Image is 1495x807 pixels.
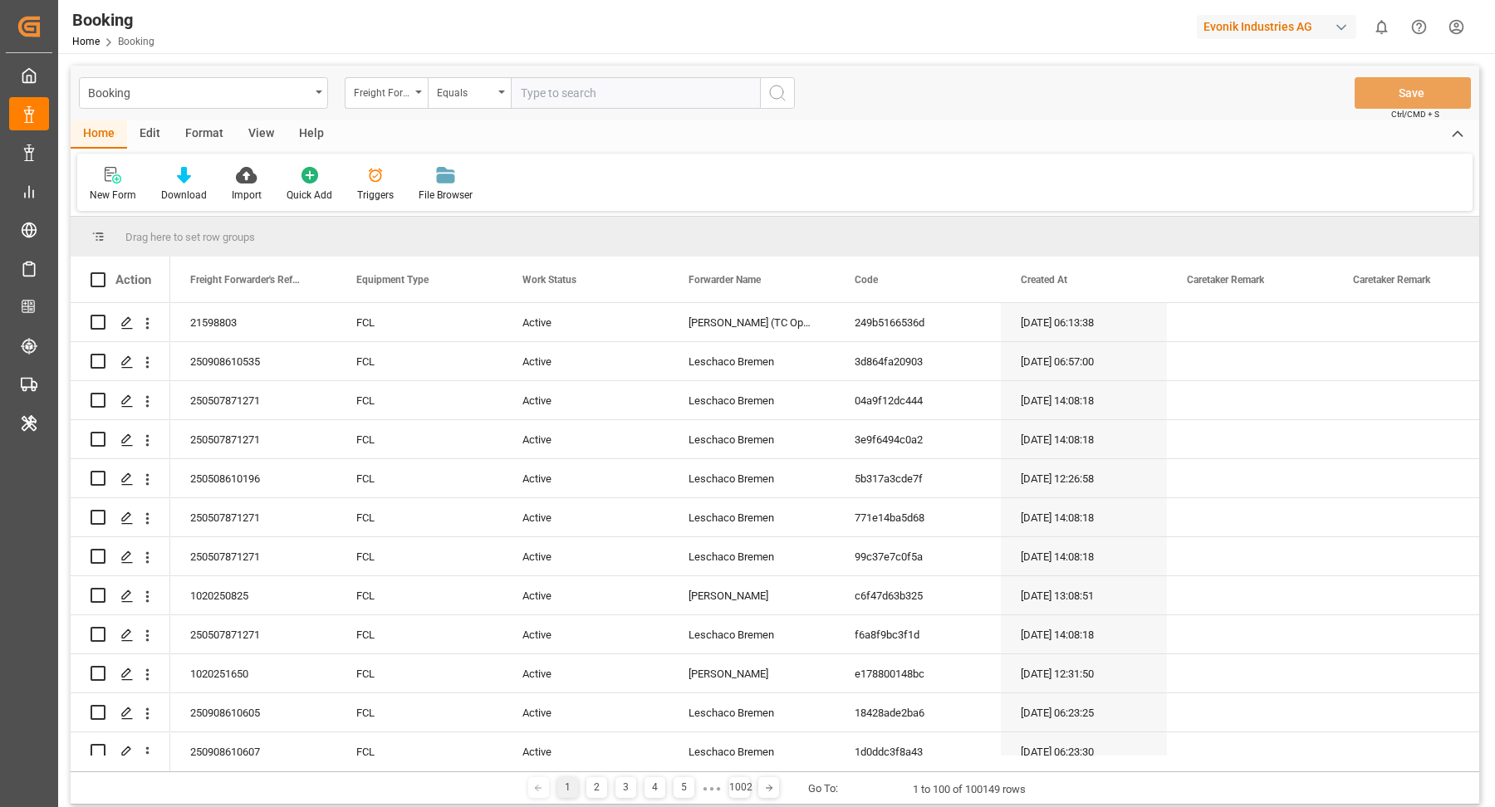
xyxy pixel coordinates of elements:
[502,732,669,770] div: Active
[71,654,170,693] div: Press SPACE to select this row.
[170,732,336,770] div: 250908610607
[669,615,835,653] div: Leschaco Bremen
[232,188,262,203] div: Import
[669,459,835,497] div: Leschaco Bremen
[170,342,336,380] div: 250908610535
[71,342,170,381] div: Press SPACE to select this row.
[170,654,336,692] div: 1020251650
[1353,274,1430,286] span: Caretaker Remark
[336,381,502,419] div: FCL
[1001,615,1167,653] div: [DATE] 14:08:18
[1001,654,1167,692] div: [DATE] 12:31:50
[674,777,694,798] div: 5
[1001,342,1167,380] div: [DATE] 06:57:00
[173,120,236,149] div: Format
[669,693,835,731] div: Leschaco Bremen
[336,576,502,614] div: FCL
[236,120,287,149] div: View
[913,781,1026,798] div: 1 to 100 of 100149 rows
[502,420,669,458] div: Active
[161,188,207,203] div: Download
[170,303,336,341] div: 21598803
[428,77,511,109] button: open menu
[669,303,835,341] div: [PERSON_NAME] (TC Operator)
[71,693,170,732] div: Press SPACE to select this row.
[190,274,301,286] span: Freight Forwarder's Reference No.
[689,274,761,286] span: Forwarder Name
[287,188,332,203] div: Quick Add
[835,420,1001,458] div: 3e9f6494c0a2
[502,654,669,692] div: Active
[72,7,154,32] div: Booking
[419,188,473,203] div: File Browser
[336,693,502,731] div: FCL
[1001,459,1167,497] div: [DATE] 12:26:58
[835,459,1001,497] div: 5b317a3cde7f
[502,615,669,653] div: Active
[71,498,170,537] div: Press SPACE to select this row.
[669,420,835,458] div: Leschaco Bremen
[1001,537,1167,575] div: [DATE] 14:08:18
[437,81,493,100] div: Equals
[336,732,502,770] div: FCL
[669,654,835,692] div: [PERSON_NAME]
[586,777,607,798] div: 2
[287,120,336,149] div: Help
[170,498,336,536] div: 250507871271
[88,81,310,102] div: Booking
[71,732,170,771] div: Press SPACE to select this row.
[1001,420,1167,458] div: [DATE] 14:08:18
[170,381,336,419] div: 250507871271
[1197,11,1363,42] button: Evonik Industries AG
[71,615,170,654] div: Press SPACE to select this row.
[71,120,127,149] div: Home
[1001,576,1167,614] div: [DATE] 13:08:51
[336,615,502,653] div: FCL
[170,420,336,458] div: 250507871271
[72,36,100,47] a: Home
[90,188,136,203] div: New Form
[502,342,669,380] div: Active
[127,120,173,149] div: Edit
[511,77,760,109] input: Type to search
[835,537,1001,575] div: 99c37e7c0f5a
[502,693,669,731] div: Active
[645,777,665,798] div: 4
[502,498,669,536] div: Active
[557,777,578,798] div: 1
[336,654,502,692] div: FCL
[502,459,669,497] div: Active
[669,576,835,614] div: [PERSON_NAME]
[669,732,835,770] div: Leschaco Bremen
[336,420,502,458] div: FCL
[855,274,878,286] span: Code
[1391,108,1439,120] span: Ctrl/CMD + S
[1001,693,1167,731] div: [DATE] 06:23:25
[502,303,669,341] div: Active
[835,693,1001,731] div: 18428ade2ba6
[1355,77,1471,109] button: Save
[336,303,502,341] div: FCL
[669,498,835,536] div: Leschaco Bremen
[835,576,1001,614] div: c6f47d63b325
[835,732,1001,770] div: 1d0ddc3f8a43
[357,188,394,203] div: Triggers
[703,782,721,795] div: ● ● ●
[729,777,750,798] div: 1002
[1187,274,1264,286] span: Caretaker Remark
[669,381,835,419] div: Leschaco Bremen
[1400,8,1438,46] button: Help Center
[669,342,835,380] div: Leschaco Bremen
[336,537,502,575] div: FCL
[71,537,170,576] div: Press SPACE to select this row.
[1001,303,1167,341] div: [DATE] 06:13:38
[71,303,170,342] div: Press SPACE to select this row.
[336,342,502,380] div: FCL
[760,77,795,109] button: search button
[71,459,170,498] div: Press SPACE to select this row.
[1197,15,1356,39] div: Evonik Industries AG
[669,537,835,575] div: Leschaco Bremen
[356,274,429,286] span: Equipment Type
[835,498,1001,536] div: 771e14ba5d68
[502,576,669,614] div: Active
